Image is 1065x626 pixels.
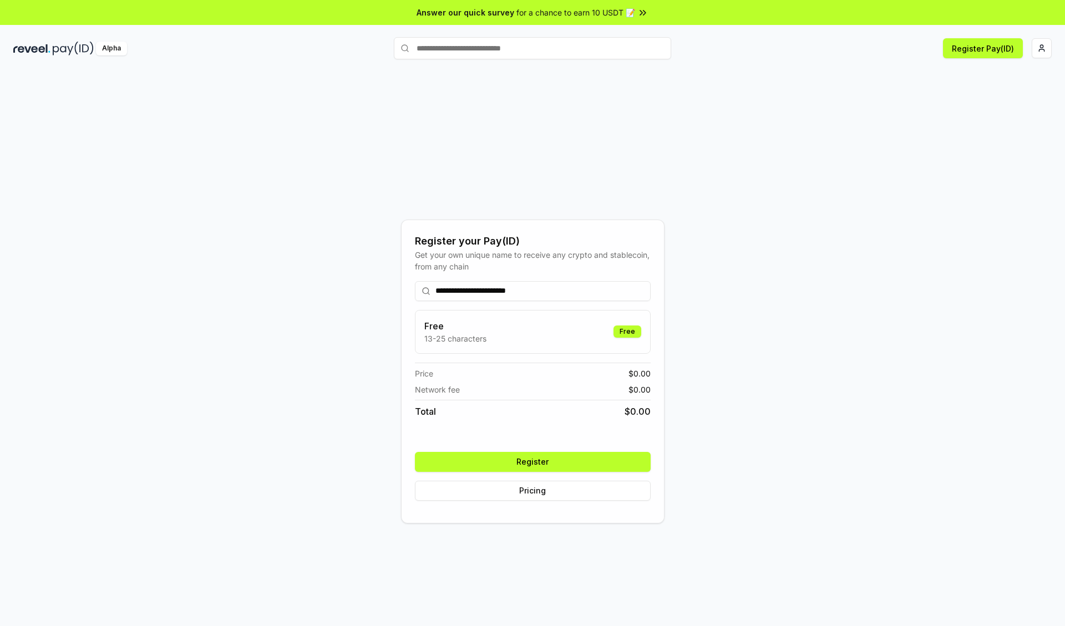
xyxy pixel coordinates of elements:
[424,333,486,344] p: 13-25 characters
[415,368,433,379] span: Price
[516,7,635,18] span: for a chance to earn 10 USDT 📝
[613,325,641,338] div: Free
[628,368,651,379] span: $ 0.00
[415,452,651,472] button: Register
[424,319,486,333] h3: Free
[943,38,1023,58] button: Register Pay(ID)
[415,233,651,249] div: Register your Pay(ID)
[417,7,514,18] span: Answer our quick survey
[415,405,436,418] span: Total
[415,384,460,395] span: Network fee
[628,384,651,395] span: $ 0.00
[415,481,651,501] button: Pricing
[96,42,127,55] div: Alpha
[13,42,50,55] img: reveel_dark
[415,249,651,272] div: Get your own unique name to receive any crypto and stablecoin, from any chain
[625,405,651,418] span: $ 0.00
[53,42,94,55] img: pay_id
